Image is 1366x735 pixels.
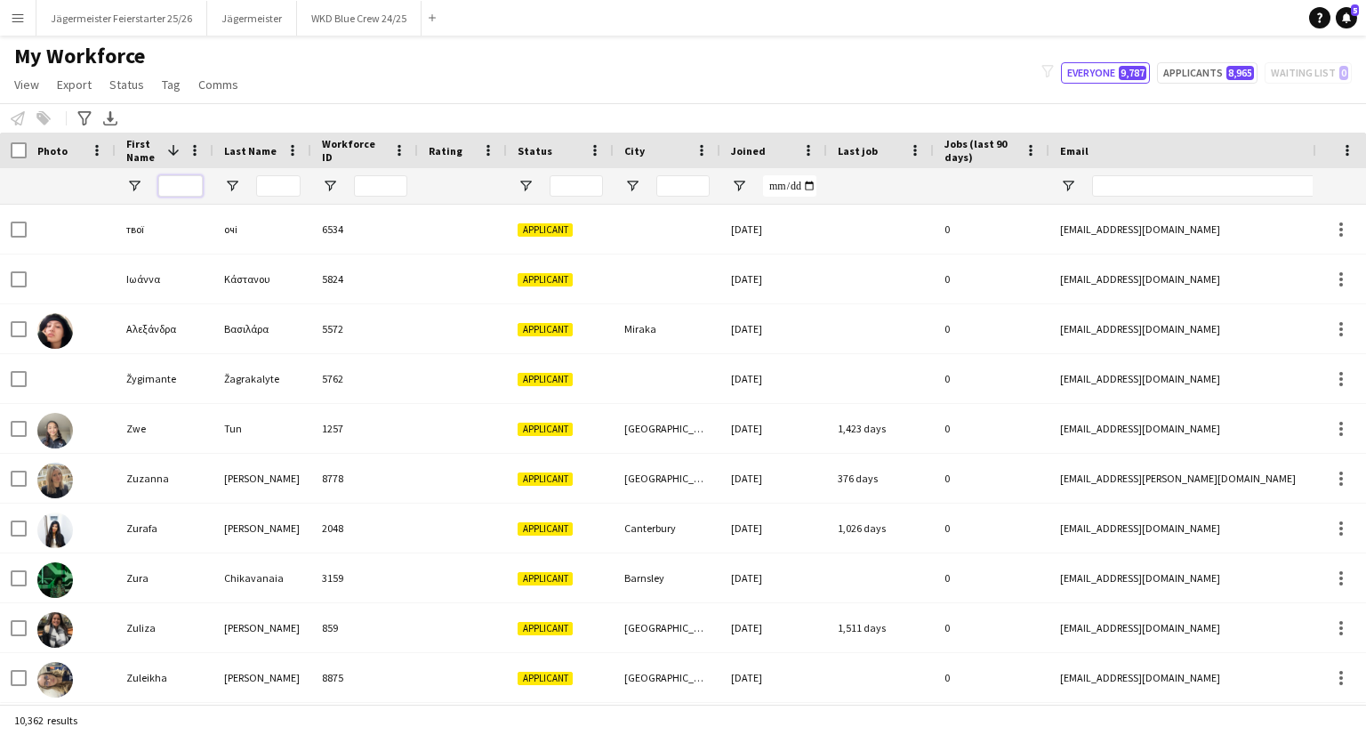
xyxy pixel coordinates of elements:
div: 0 [934,504,1049,553]
img: Αλεξάνδρα Βασιλάρα [37,313,73,349]
button: Open Filter Menu [224,178,240,194]
div: [GEOGRAPHIC_DATA] [614,404,720,453]
div: Chikavanaia [213,553,311,602]
span: 8,965 [1226,66,1254,80]
span: Tag [162,77,181,93]
div: 0 [934,304,1049,353]
span: Applicant [518,572,573,586]
img: Zura Chikavanaia [37,562,73,598]
div: 0 [934,354,1049,403]
div: Canterbury [614,504,720,553]
div: Barnsley [614,553,720,602]
div: 1257 [311,404,418,453]
div: [GEOGRAPHIC_DATA] [614,454,720,503]
span: Applicant [518,323,573,336]
span: Applicant [518,373,573,386]
div: [DATE] [720,653,827,702]
div: 3159 [311,553,418,602]
div: 1,026 days [827,504,934,553]
div: [PERSON_NAME] [213,603,311,652]
div: Zuliza [116,603,213,652]
span: 5 [1351,4,1359,16]
div: очі [213,205,311,254]
div: 0 [934,205,1049,254]
a: Export [50,73,99,96]
app-action-btn: Export XLSX [100,108,121,129]
button: Open Filter Menu [126,178,142,194]
div: Zurafa [116,504,213,553]
div: [PERSON_NAME] [213,504,311,553]
div: [DATE] [720,553,827,602]
button: Jägermeister Feierstarter 25/26 [36,1,207,36]
div: 8778 [311,454,418,503]
a: Status [102,73,151,96]
div: [DATE] [720,304,827,353]
div: Žygimante [116,354,213,403]
div: твої [116,205,213,254]
span: Last job [838,144,878,157]
span: First Name [126,137,160,164]
div: Miraka [614,304,720,353]
div: 5762 [311,354,418,403]
input: City Filter Input [656,175,710,197]
button: Open Filter Menu [731,178,747,194]
div: [PERSON_NAME] [213,653,311,702]
span: Comms [198,77,238,93]
div: [DATE] [720,354,827,403]
span: Export [57,77,92,93]
span: Workforce ID [322,137,386,164]
img: Zurafa Sakel [37,513,73,548]
span: Applicant [518,522,573,536]
img: Zwe Tun [37,413,73,448]
button: Open Filter Menu [518,178,534,194]
div: Zuleikha [116,653,213,702]
div: [DATE] [720,404,827,453]
input: Last Name Filter Input [256,175,301,197]
button: Open Filter Menu [322,178,338,194]
span: Last Name [224,144,277,157]
div: 376 days [827,454,934,503]
div: [DATE] [720,254,827,303]
div: 2048 [311,504,418,553]
div: 0 [934,653,1049,702]
div: Zuzanna [116,454,213,503]
button: Open Filter Menu [1060,178,1076,194]
input: Joined Filter Input [763,175,816,197]
div: [DATE] [720,504,827,553]
div: Αλεξάνδρα [116,304,213,353]
span: Applicant [518,622,573,635]
div: [DATE] [720,205,827,254]
div: 8875 [311,653,418,702]
span: Rating [429,144,462,157]
div: 1,423 days [827,404,934,453]
span: Applicant [518,423,573,436]
span: Applicant [518,223,573,237]
span: Email [1060,144,1089,157]
a: Tag [155,73,188,96]
div: [GEOGRAPHIC_DATA] [614,653,720,702]
span: City [624,144,645,157]
a: View [7,73,46,96]
div: Ιωάννα [116,254,213,303]
div: 5824 [311,254,418,303]
img: Zuzanna Raistrick [37,463,73,498]
span: My Workforce [14,43,145,69]
app-action-btn: Advanced filters [74,108,95,129]
div: 0 [934,603,1049,652]
button: Everyone9,787 [1061,62,1150,84]
span: Applicant [518,273,573,287]
span: Photo [37,144,68,157]
div: [DATE] [720,603,827,652]
button: WKD Blue Crew 24/25 [297,1,422,36]
span: 9,787 [1119,66,1146,80]
span: Joined [731,144,766,157]
input: First Name Filter Input [158,175,203,197]
div: 859 [311,603,418,652]
img: Zuleikha Robinson [37,662,73,698]
span: Status [109,77,144,93]
div: 0 [934,254,1049,303]
span: Jobs (last 90 days) [944,137,1017,164]
div: 0 [934,454,1049,503]
div: Tun [213,404,311,453]
span: Applicant [518,672,573,685]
